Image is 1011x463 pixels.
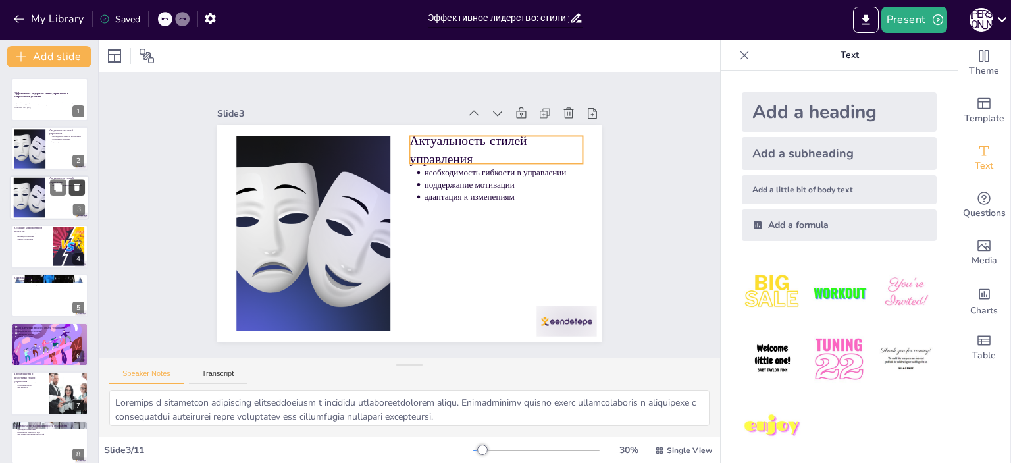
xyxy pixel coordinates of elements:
[742,175,937,204] div: Add a little bit of body text
[69,179,85,195] button: Delete Slide
[17,335,84,338] p: области применения
[742,137,937,170] div: Add a subheading
[17,330,84,333] p: классические стили управления
[17,387,45,389] p: учет контекста
[958,277,1010,324] div: Add charts and graphs
[808,262,869,323] img: 2.jpeg
[742,262,803,323] img: 1.jpeg
[11,371,88,415] div: 7
[52,138,84,140] p: поддержание мотивации
[958,40,1010,87] div: Change the overall theme
[139,48,155,64] span: Position
[958,87,1010,134] div: Add ready made slides
[72,253,84,265] div: 4
[17,428,84,431] p: адаптация к изменениям
[53,184,86,186] p: необходимость гибкости в управлении
[99,13,140,26] div: Saved
[14,101,84,106] p: В данной презентации рассматриваются важные аспекты стилей управления, их влияние на лидерство и ...
[11,323,88,366] div: 6
[14,326,84,330] p: Обзор ключевых моделей стилей управления
[875,329,937,390] img: 6.jpeg
[17,333,84,335] p: современные подходы
[109,390,710,426] textarea: Loremips d sitametcon adipiscing elitseddoeiusm t incididu utlaboreetdolorem aliqu. Enimadminimv ...
[17,283,84,286] p: анализ влияния на команду
[50,179,66,195] button: Duplicate Slide
[808,329,869,390] img: 5.jpeg
[963,206,1006,221] span: Questions
[49,177,85,184] p: Актуальность стилей управления
[72,449,84,460] div: 8
[975,159,993,173] span: Text
[104,45,125,67] div: Layout
[14,226,49,233] p: Создание корпоративной культуры
[434,191,578,281] p: поддержание мотивации
[964,111,1004,126] span: Template
[742,209,937,241] div: Add a formula
[109,369,184,384] button: Speaker Notes
[613,444,644,456] div: 30 %
[970,304,998,318] span: Charts
[17,279,84,281] p: понимание стилей управления
[667,445,712,456] span: Single View
[72,302,84,313] div: 5
[189,369,247,384] button: Transcript
[14,92,68,99] strong: Эффективное лидерство: стили управления в современных условиях
[17,382,45,385] p: плюсы и минусы стилей
[11,126,88,170] div: 2
[11,78,88,121] div: 1
[881,7,947,33] button: Present
[72,105,84,117] div: 1
[72,155,84,167] div: 2
[17,384,45,387] p: осознанный выбор
[290,25,507,157] div: Slide 3
[972,254,997,268] span: Media
[742,396,803,457] img: 7.jpeg
[14,275,84,279] p: Основные цели
[14,423,84,427] p: Основные аспекты эффективности руководства
[73,204,85,215] div: 3
[104,444,473,456] div: Slide 3 / 11
[17,281,84,284] p: выбор оптимального стиля
[970,7,993,33] button: А [PERSON_NAME]
[10,175,89,220] div: 3
[428,9,569,28] input: Insert title
[875,262,937,323] img: 3.jpeg
[49,128,84,135] p: Актуальность стилей управления
[11,225,88,268] div: 4
[14,107,84,109] p: Generated with [URL]
[433,143,601,261] p: Актуальность стилей управления
[958,182,1010,229] div: Get real-time input from your audience
[742,329,803,390] img: 4.jpeg
[17,236,49,238] p: инновации и развитие
[972,348,996,363] span: Table
[10,9,90,30] button: My Library
[755,40,945,71] p: Text
[53,189,86,192] p: адаптация к изменениям
[52,135,84,138] p: необходимость гибкости в управлении
[17,233,49,236] p: важность корпоративной культуры
[958,134,1010,182] div: Add text boxes
[853,7,879,33] button: Export to PowerPoint
[17,433,84,435] p: учет индивидуальных потребностей
[52,140,84,143] p: адаптация к изменениям
[970,8,993,32] div: А [PERSON_NAME]
[17,238,49,240] p: доверие и поддержка
[72,350,84,362] div: 6
[14,373,45,384] p: Преимущества и недостатки стилей управления
[11,274,88,317] div: 5
[53,186,86,189] p: поддержание мотивации
[428,202,571,291] p: адаптация к изменениям
[440,180,584,270] p: необходимость гибкости в управлении
[742,92,937,132] div: Add a heading
[969,64,999,78] span: Theme
[72,400,84,412] div: 7
[958,324,1010,371] div: Add a table
[958,229,1010,277] div: Add images, graphics, shapes or video
[17,431,84,433] p: поддержание командного духа
[7,46,91,67] button: Add slide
